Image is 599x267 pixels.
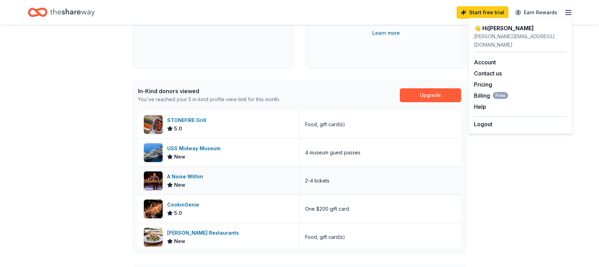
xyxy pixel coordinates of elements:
button: Logout [474,120,492,128]
div: 👋 Hi [PERSON_NAME] [474,24,567,32]
span: 5.0 [174,209,182,217]
a: Upgrade [400,88,461,102]
a: Account [474,59,496,66]
div: STONEFIRE Grill [167,116,209,124]
button: Help [474,103,486,111]
button: Contact us [474,69,502,78]
button: BillingFree [474,91,508,100]
img: Image for A Noise Within [144,171,163,190]
div: CookinGenie [167,201,202,209]
a: Start free trial [457,6,508,19]
div: [PERSON_NAME] Restaurants [167,229,242,237]
div: A Noise Within [167,172,206,181]
div: Food, gift card(s) [305,233,345,241]
a: Earn Rewards [511,6,561,19]
img: Image for CookinGenie [144,200,163,218]
div: 2-4 tickets [305,177,329,185]
img: Image for USS Midway Museum [144,143,163,162]
img: Image for STONEFIRE Grill [144,115,163,134]
span: New [174,153,185,161]
div: Food, gift card(s) [305,120,345,129]
a: Learn more [372,29,400,37]
a: Pricing [474,81,492,88]
span: Billing [474,91,508,100]
span: 5.0 [174,124,182,133]
div: [PERSON_NAME][EMAIL_ADDRESS][DOMAIN_NAME] [474,32,567,49]
div: You've reached your 5 in-kind profile view limit for this month. [138,95,280,104]
div: One $200 gift card [305,205,349,213]
img: Image for Cameron Mitchell Restaurants [144,228,163,246]
span: New [174,237,185,245]
span: New [174,181,185,189]
div: USS Midway Museum [167,144,223,153]
span: Free [493,92,508,99]
a: Home [28,4,95,21]
div: 4 museum guest passes [305,148,360,157]
div: In-Kind donors viewed [138,87,280,95]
